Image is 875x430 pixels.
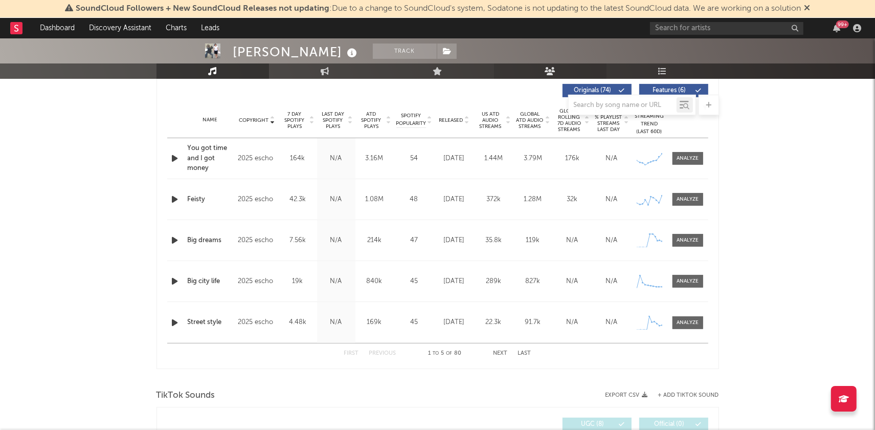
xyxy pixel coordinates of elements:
div: [DATE] [437,317,472,328]
div: [DATE] [437,195,472,205]
div: 169k [358,317,391,328]
span: Spotify Popularity [396,112,426,127]
span: of [446,351,452,356]
div: 2025 escho [238,153,276,165]
div: N/A [320,195,353,205]
a: Discovery Assistant [82,18,159,38]
button: 99+ [833,24,840,32]
span: Global ATD Audio Streams [516,111,544,130]
span: : Due to a change to SoundCloud's system, Sodatone is not updating to the latest SoundCloud data.... [76,5,801,13]
a: You got time and I got money [188,143,233,174]
span: US ATD Audio Streams [477,111,505,130]
span: Released [439,117,463,123]
div: 289k [477,276,511,287]
span: Copyright [239,117,268,123]
div: 7.56k [281,235,315,246]
div: 2025 escho [238,316,276,329]
span: Originals ( 74 ) [569,88,616,94]
div: 91.7k [516,317,550,328]
div: [PERSON_NAME] [233,44,360,60]
div: 48 [396,195,432,205]
div: N/A [320,235,353,246]
span: SoundCloud Followers + New SoundCloud Releases not updating [76,5,329,13]
div: 1.28M [516,195,550,205]
span: Official ( 0 ) [646,421,693,427]
a: Feisty [188,195,233,205]
div: N/A [320,276,353,287]
button: Last [518,351,531,356]
button: Track [373,44,437,59]
button: + Add TikTok Sound [658,393,719,398]
span: Last Day Spotify Plays [320,111,347,130]
a: Big dreams [188,235,233,246]
div: 2025 escho [238,275,276,288]
div: 119k [516,235,550,246]
div: N/A [555,235,590,246]
div: 2025 escho [238,234,276,247]
div: N/A [595,235,629,246]
span: 7 Day Spotify Plays [281,111,308,130]
div: 42.3k [281,195,315,205]
button: Export CSV [605,392,648,398]
div: 214k [358,235,391,246]
a: Charts [159,18,194,38]
div: 45 [396,317,432,328]
div: 840k [358,276,391,287]
input: Search for artists [650,22,803,35]
button: Next [493,351,508,356]
div: 2025 escho [238,193,276,206]
button: Originals(74) [563,84,632,97]
span: ATD Spotify Plays [358,111,385,130]
div: N/A [555,276,590,287]
div: [DATE] [437,154,472,164]
span: Features ( 6 ) [646,88,693,94]
div: N/A [595,276,629,287]
span: Dismiss [804,5,810,13]
a: Leads [194,18,227,38]
div: 176k [555,154,590,164]
div: Global Streaming Trend (Last 60D) [634,105,665,136]
div: 3.16M [358,154,391,164]
div: 45 [396,276,432,287]
div: 4.48k [281,317,315,328]
button: + Add TikTok Sound [648,393,719,398]
div: N/A [595,317,629,328]
div: 1.08M [358,195,391,205]
div: 3.79M [516,154,550,164]
div: 32k [555,195,590,205]
div: 372k [477,195,511,205]
div: 47 [396,235,432,246]
span: Global Rolling 7D Audio Streams [555,108,584,133]
div: 54 [396,154,432,164]
div: N/A [595,195,629,205]
div: N/A [320,154,353,164]
a: Street style [188,317,233,328]
div: [DATE] [437,276,472,287]
div: 19k [281,276,315,287]
button: Features(6) [639,84,708,97]
div: N/A [595,154,629,164]
button: Previous [369,351,396,356]
button: First [344,351,359,356]
a: Dashboard [33,18,82,38]
a: Big city life [188,276,233,287]
div: N/A [555,317,590,328]
div: 827k [516,276,550,287]
span: Estimated % Playlist Streams Last Day [595,108,623,133]
div: 1.44M [477,154,511,164]
div: [DATE] [437,235,472,246]
div: 35.8k [477,235,511,246]
div: 164k [281,154,315,164]
input: Search by song name or URL [569,101,677,110]
div: 1 5 80 [417,348,473,360]
span: TikTok Sounds [156,390,215,402]
div: 99 + [836,20,849,28]
span: UGC ( 8 ) [569,421,616,427]
span: to [433,351,439,356]
div: 22.3k [477,317,511,328]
